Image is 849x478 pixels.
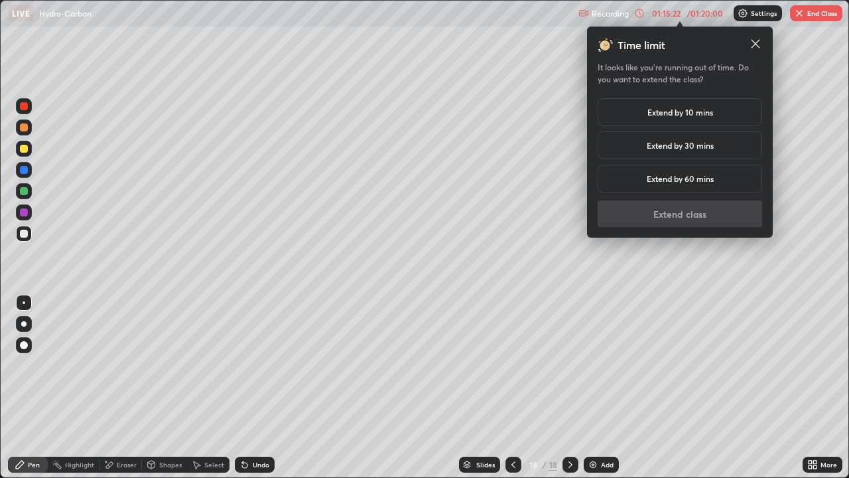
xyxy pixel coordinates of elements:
div: Slides [476,461,495,468]
div: Eraser [117,461,137,468]
h5: Extend by 60 mins [647,173,714,185]
button: End Class [790,5,842,21]
div: Highlight [65,461,94,468]
p: LIVE [12,8,30,19]
h3: Time limit [618,37,665,53]
div: 18 [549,459,557,471]
p: Settings [751,10,777,17]
div: 01:15:22 [647,9,685,17]
h5: Extend by 10 mins [647,106,713,118]
div: Shapes [159,461,182,468]
p: Hydro-Carbon [39,8,92,19]
div: More [820,461,837,468]
img: recording.375f2c34.svg [578,8,589,19]
img: class-settings-icons [738,8,748,19]
h5: It looks like you’re running out of time. Do you want to extend the class? [598,61,762,85]
div: Pen [28,461,40,468]
div: / 01:20:00 [685,9,726,17]
img: end-class-cross [794,8,805,19]
img: add-slide-button [588,459,598,470]
div: 18 [527,461,540,469]
div: / [543,461,547,469]
h5: Extend by 30 mins [647,139,714,151]
div: Undo [253,461,269,468]
div: Select [204,461,224,468]
p: Recording [592,9,629,19]
div: Add [601,461,614,468]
